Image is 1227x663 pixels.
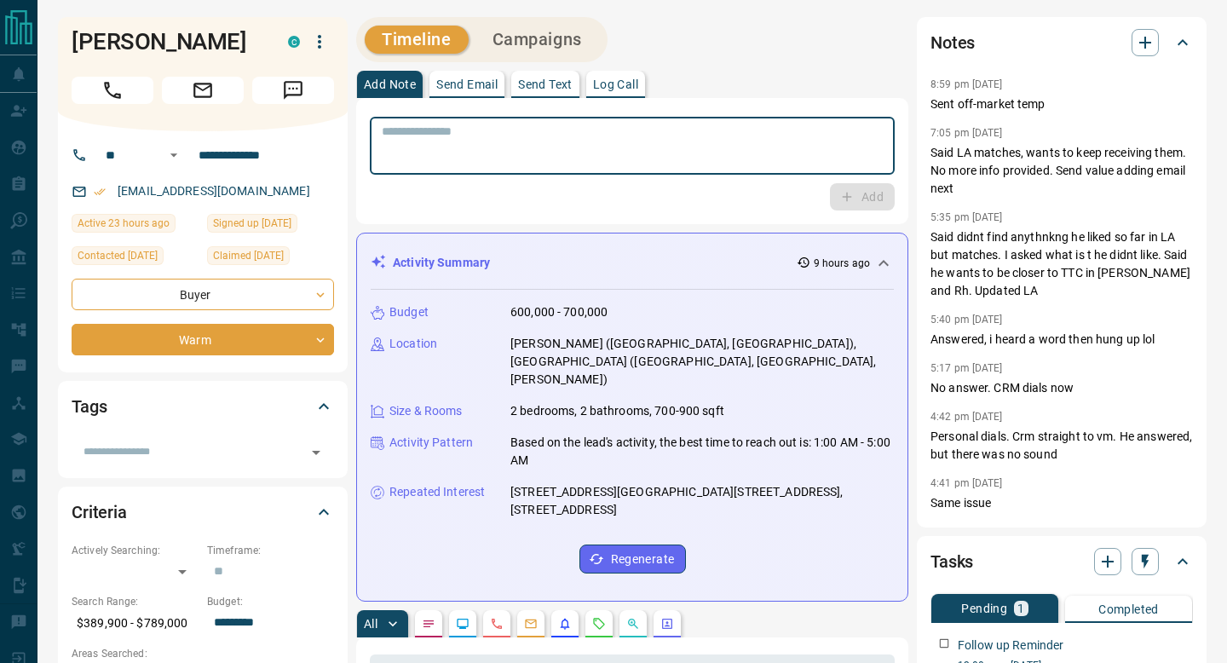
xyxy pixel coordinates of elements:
[930,362,1003,374] p: 5:17 pm [DATE]
[364,78,416,90] p: Add Note
[958,637,1063,654] p: Follow up Reminder
[72,646,334,661] p: Areas Searched:
[930,541,1193,582] div: Tasks
[510,434,894,470] p: Based on the lead's activity, the best time to reach out is: 1:00 AM - 5:00 AM
[814,256,870,271] p: 9 hours ago
[930,78,1003,90] p: 8:59 pm [DATE]
[72,246,199,270] div: Sun Aug 03 2025
[490,617,504,631] svg: Calls
[930,127,1003,139] p: 7:05 pm [DATE]
[592,617,606,631] svg: Requests
[207,214,334,238] div: Sun May 08 2016
[475,26,599,54] button: Campaigns
[162,77,244,104] span: Email
[389,402,463,420] p: Size & Rooms
[930,379,1193,397] p: No answer. CRM dials now
[72,214,199,238] div: Fri Aug 15 2025
[207,594,334,609] p: Budget:
[930,411,1003,423] p: 4:42 pm [DATE]
[518,78,573,90] p: Send Text
[436,78,498,90] p: Send Email
[930,144,1193,198] p: Said LA matches, wants to keep receiving them. No more info provided. Send value adding email next
[118,184,310,198] a: [EMAIL_ADDRESS][DOMAIN_NAME]
[510,335,894,389] p: [PERSON_NAME] ([GEOGRAPHIC_DATA], [GEOGRAPHIC_DATA]), [GEOGRAPHIC_DATA] ([GEOGRAPHIC_DATA], [GEOG...
[930,211,1003,223] p: 5:35 pm [DATE]
[579,545,686,574] button: Regenerate
[930,95,1193,113] p: Sent off-market temp
[930,228,1193,300] p: Said didnt find anythnkng he liked so far in LA but matches. I asked what is t he didnt like. Sai...
[930,428,1193,464] p: Personal dials. Crm straight to vm. He answered, but there was no sound
[72,393,107,420] h2: Tags
[930,477,1003,489] p: 4:41 pm [DATE]
[510,402,724,420] p: 2 bedrooms, 2 bathrooms, 700-900 sqft
[930,22,1193,63] div: Notes
[1017,602,1024,614] p: 1
[1098,603,1159,615] p: Completed
[930,331,1193,349] p: Answered, i heard a word then hung up lol
[72,492,334,533] div: Criteria
[72,279,334,310] div: Buyer
[456,617,469,631] svg: Lead Browsing Activity
[207,543,334,558] p: Timeframe:
[524,617,538,631] svg: Emails
[164,145,184,165] button: Open
[389,483,485,501] p: Repeated Interest
[389,335,437,353] p: Location
[365,26,469,54] button: Timeline
[72,77,153,104] span: Call
[660,617,674,631] svg: Agent Actions
[930,494,1193,512] p: Same issue
[558,617,572,631] svg: Listing Alerts
[930,314,1003,326] p: 5:40 pm [DATE]
[252,77,334,104] span: Message
[72,543,199,558] p: Actively Searching:
[393,254,490,272] p: Activity Summary
[304,441,328,464] button: Open
[78,215,170,232] span: Active 23 hours ago
[510,303,608,321] p: 600,000 - 700,000
[72,386,334,427] div: Tags
[94,186,106,198] svg: Email Verified
[72,594,199,609] p: Search Range:
[72,28,262,55] h1: [PERSON_NAME]
[72,609,199,637] p: $389,900 - $789,000
[593,78,638,90] p: Log Call
[930,548,973,575] h2: Tasks
[78,247,158,264] span: Contacted [DATE]
[422,617,435,631] svg: Notes
[510,483,894,519] p: [STREET_ADDRESS][GEOGRAPHIC_DATA][STREET_ADDRESS], [STREET_ADDRESS]
[213,215,291,232] span: Signed up [DATE]
[389,303,429,321] p: Budget
[288,36,300,48] div: condos.ca
[389,434,473,452] p: Activity Pattern
[930,29,975,56] h2: Notes
[72,499,127,526] h2: Criteria
[961,602,1007,614] p: Pending
[626,617,640,631] svg: Opportunities
[371,247,894,279] div: Activity Summary9 hours ago
[213,247,284,264] span: Claimed [DATE]
[72,324,334,355] div: Warm
[207,246,334,270] div: Mon Mar 10 2025
[364,618,377,630] p: All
